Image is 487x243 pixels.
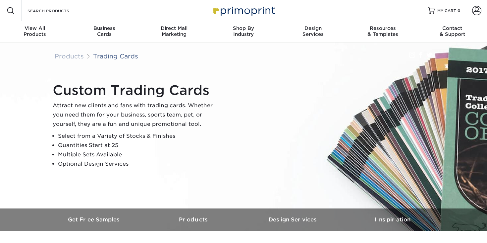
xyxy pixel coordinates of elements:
span: Resources [348,25,417,31]
span: 0 [458,8,460,13]
img: Primoprint [210,3,277,18]
div: Cards [70,25,139,37]
a: Contact& Support [417,21,487,42]
input: SEARCH PRODUCTS..... [27,7,91,15]
a: BusinessCards [70,21,139,42]
li: Optional Design Services [58,159,218,169]
div: Industry [209,25,278,37]
div: Services [278,25,348,37]
span: MY CART [437,8,456,14]
p: Attract new clients and fans with trading cards. Whether you need them for your business, sports ... [53,101,218,129]
h3: Get Free Samples [45,216,144,223]
span: Direct Mail [139,25,209,31]
li: Multiple Sets Available [58,150,218,159]
a: Products [55,52,84,60]
div: & Templates [348,25,417,37]
h3: Design Services [243,216,343,223]
a: Trading Cards [93,52,138,60]
div: & Support [417,25,487,37]
span: Design [278,25,348,31]
a: Products [144,208,243,231]
span: Shop By [209,25,278,31]
h3: Inspiration [343,216,442,223]
a: Resources& Templates [348,21,417,42]
a: Shop ByIndustry [209,21,278,42]
a: Design Services [243,208,343,231]
span: Business [70,25,139,31]
a: DesignServices [278,21,348,42]
li: Select from a Variety of Stocks & Finishes [58,131,218,141]
a: Direct MailMarketing [139,21,209,42]
div: Marketing [139,25,209,37]
a: Get Free Samples [45,208,144,231]
h3: Products [144,216,243,223]
span: Contact [417,25,487,31]
a: Inspiration [343,208,442,231]
li: Quantities Start at 25 [58,141,218,150]
h1: Custom Trading Cards [53,82,218,98]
